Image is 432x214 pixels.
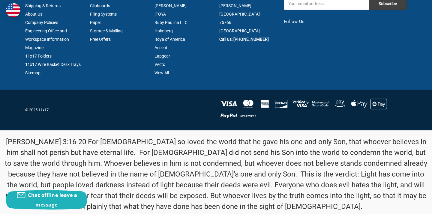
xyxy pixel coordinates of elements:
[154,45,167,50] a: Accent
[154,12,166,16] a: ITOYA
[6,3,20,17] img: duty and tax information for United States
[25,54,52,58] a: 11x17 Folders
[154,20,187,25] a: Ruby Paulina LLC
[25,3,61,8] a: Shipping & Returns
[154,3,187,8] a: [PERSON_NAME]
[154,62,165,67] a: Vecto
[154,70,169,75] a: View All
[154,28,173,33] a: Holmberg
[6,190,87,210] button: Chat offline leave a message
[219,37,269,42] a: Call us: [PHONE_NUMBER]
[28,192,77,208] span: Chat offline leave a message
[154,37,185,42] a: Itoya of America
[90,20,101,25] a: Paper
[3,136,429,212] p: [PERSON_NAME] 3:16-20 For [DEMOGRAPHIC_DATA] so loved the world that he gave his one and only Son...
[25,70,40,75] a: Sitemap
[90,3,110,8] a: Clipboards
[284,18,407,25] h5: Follow Us
[90,28,123,33] a: Storage & Mailing
[25,20,58,25] a: Company Policies
[25,28,69,50] a: Engineering Office and Workspace Information Magazine
[90,37,111,42] a: Free Offers
[25,12,42,16] a: About Us
[90,12,117,16] a: Filing Systems
[25,62,81,67] a: 11x17 Wire Basket Desk Trays
[154,54,170,58] a: Lapgear
[25,107,213,113] p: © 2025 11x17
